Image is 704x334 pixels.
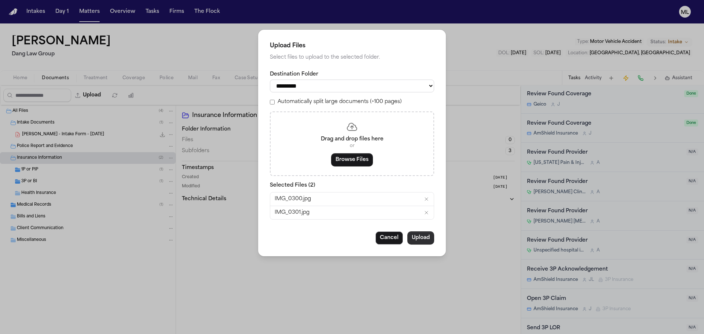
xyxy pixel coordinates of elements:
span: IMG_0301.jpg [275,209,309,216]
label: Automatically split large documents (>100 pages) [278,98,401,106]
p: or [279,143,425,149]
button: Cancel [375,231,403,245]
span: IMG_0300.jpg [275,195,311,203]
p: Selected Files ( 2 ) [270,182,434,189]
p: Drag and drop files here [279,136,425,143]
button: Upload [407,231,434,245]
button: Remove IMG_0301.jpg [423,210,429,216]
h2: Upload Files [270,41,434,50]
label: Destination Folder [270,71,434,78]
button: Remove IMG_0300.jpg [423,196,429,202]
button: Browse Files [331,153,373,166]
p: Select files to upload to the selected folder. [270,53,434,62]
